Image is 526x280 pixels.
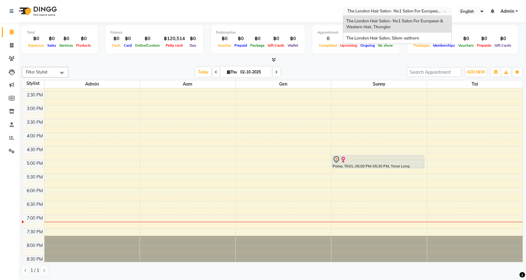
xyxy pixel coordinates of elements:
div: ฿0 [266,35,286,42]
span: Sales [46,43,58,48]
span: The London Hair Salon, Silom-sathorn [346,35,419,40]
span: Wallet [286,43,300,48]
div: 3:00 PM [25,105,44,112]
span: Ongoing [359,43,376,48]
div: ฿0 [475,35,493,42]
div: Appointment [317,30,394,35]
span: Package [249,43,266,48]
span: Tai [427,80,523,88]
div: ฿0 [187,35,198,42]
span: Packages [412,43,431,48]
span: ADD NEW [467,70,485,74]
div: 6:00 PM [25,188,44,194]
button: ADD NEW [465,68,487,77]
div: ฿120,514 [161,35,187,42]
span: Due [188,43,198,48]
div: ฿0 [75,35,93,42]
div: ฿0 [493,35,513,42]
div: 6:30 PM [25,201,44,208]
span: Prepaids [475,43,493,48]
span: Card [122,43,133,48]
span: Cash [110,43,122,48]
div: ฿0 [457,35,475,42]
ng-dropdown-panel: Options list [343,15,452,44]
span: Aom [140,80,235,88]
div: 2 [339,35,359,42]
span: Voucher [216,43,233,48]
div: ฿0 [133,35,161,42]
div: 5:00 PM [25,160,44,167]
span: Expenses [27,43,46,48]
div: Redemption [216,30,300,35]
div: ฿0 [58,35,75,42]
div: Other sales [412,30,513,35]
span: Services [58,43,75,48]
span: Sunny [331,80,427,88]
span: Prepaid [233,43,249,48]
span: Petty cash [164,43,185,48]
span: Gift Cards [266,43,286,48]
div: 8:00 PM [25,242,44,249]
div: 5:30 PM [25,174,44,180]
span: Products [75,43,93,48]
div: ฿0 [110,35,122,42]
div: ฿0 [216,35,233,42]
div: Total [27,30,93,35]
input: Search Appointment [407,67,461,77]
span: Completed [317,43,339,48]
span: The London Hair Salon- No1 Salon For European & Western Hair, Thonglor [346,18,444,30]
span: Gift Cards [493,43,513,48]
span: Admin [501,8,514,15]
div: 4:30 PM [25,147,44,153]
div: ฿0 [249,35,266,42]
span: Memberships [431,43,457,48]
div: 4:00 PM [25,133,44,139]
span: Vouchers [457,43,475,48]
span: Admin [44,80,140,88]
div: 7:00 PM [25,215,44,222]
div: ฿0 [233,35,249,42]
div: ฿0 [27,35,46,42]
span: Thu [225,70,238,74]
div: Finance [110,30,198,35]
div: 7:30 PM [25,229,44,235]
input: 2025-10-02 [238,68,270,77]
div: 0 [317,35,339,42]
span: 1 / 1 [30,267,39,274]
div: ฿0 [122,35,133,42]
span: Today [196,67,211,77]
div: Stylist [22,80,44,87]
img: logo [16,2,58,20]
div: ฿0 [46,35,58,42]
div: ฿0 [286,35,300,42]
span: Filter Stylist [26,69,48,74]
div: Pema, TK01, 05:00 PM-05:30 PM, Toner Long [332,156,424,168]
span: No show [376,43,394,48]
span: Upcoming [339,43,359,48]
div: 3:30 PM [25,119,44,126]
span: Online/Custom [133,43,161,48]
div: 2:30 PM [25,92,44,98]
div: 8:30 PM [25,256,44,263]
span: Gen [236,80,331,88]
